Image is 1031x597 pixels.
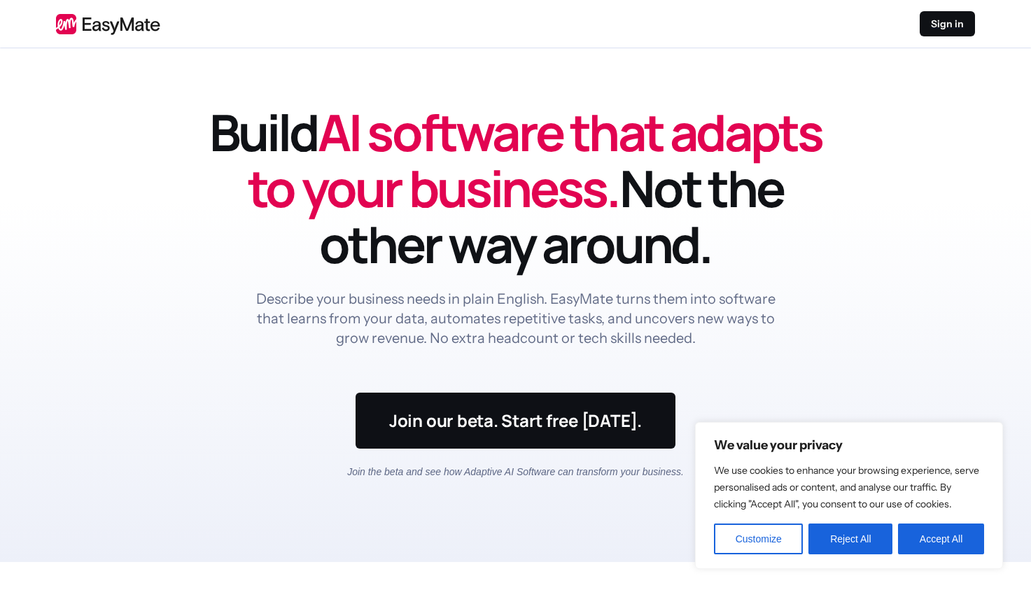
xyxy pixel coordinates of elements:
[714,437,984,454] p: We value your privacy
[253,289,779,348] p: Describe your business needs in plain English. EasyMate turns them into software that learns from...
[931,17,964,31] p: Sign in
[56,13,160,35] img: EasyMate logo
[347,466,684,477] em: Join the beta and see how Adaptive AI Software can transform your business.
[808,524,892,554] button: Reject All
[898,524,984,554] button: Accept All
[714,524,803,554] button: Customize
[695,422,1003,569] div: We value your privacy
[920,11,975,36] a: Sign in
[248,97,822,223] span: AI software that adapts to your business.
[208,104,824,272] h1: Build Not the other way around.
[714,462,984,512] p: We use cookies to enhance your browsing experience, serve personalised ads or content, and analys...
